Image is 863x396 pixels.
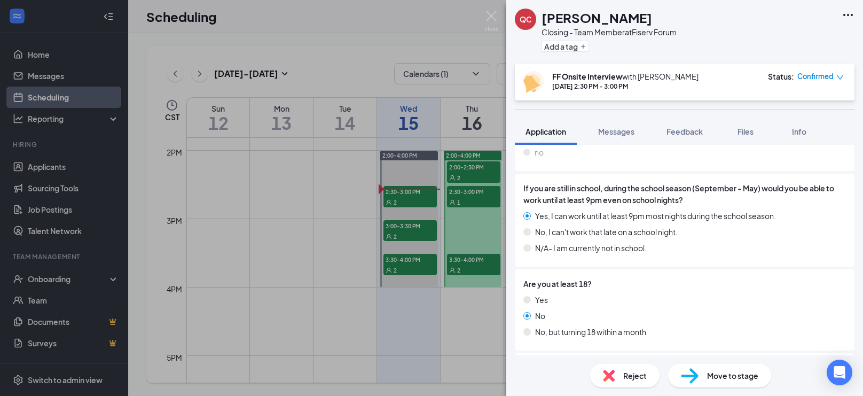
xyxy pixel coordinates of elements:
[535,210,776,222] span: Yes, I can work until at least 9pm most nights during the school season.
[542,41,589,52] button: PlusAdd a tag
[523,182,846,206] span: If you are still in school, during the school season (September - May) would you be able to work ...
[535,294,548,306] span: Yes
[535,226,678,238] span: No, I can't work that late on a school night.
[827,360,852,385] div: Open Intercom Messenger
[792,127,806,136] span: Info
[535,310,545,322] span: No
[520,14,532,25] div: QC
[842,9,854,21] svg: Ellipses
[666,127,703,136] span: Feedback
[525,127,566,136] span: Application
[542,9,652,27] h1: [PERSON_NAME]
[768,71,794,82] div: Status :
[623,370,647,382] span: Reject
[542,27,677,37] div: Closing - Team Member at Fiserv Forum
[535,146,544,158] span: no
[552,82,699,91] div: [DATE] 2:30 PM - 3:00 PM
[552,71,699,82] div: with [PERSON_NAME]
[598,127,634,136] span: Messages
[836,74,844,81] span: down
[535,326,646,338] span: No, but turning 18 within a month
[535,242,647,254] span: N/A- I am currently not in school.
[523,278,592,290] span: Are you at least 18?
[552,72,622,81] b: FF Onsite Interview
[797,71,834,82] span: Confirmed
[707,370,758,382] span: Move to stage
[580,43,586,50] svg: Plus
[738,127,754,136] span: Files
